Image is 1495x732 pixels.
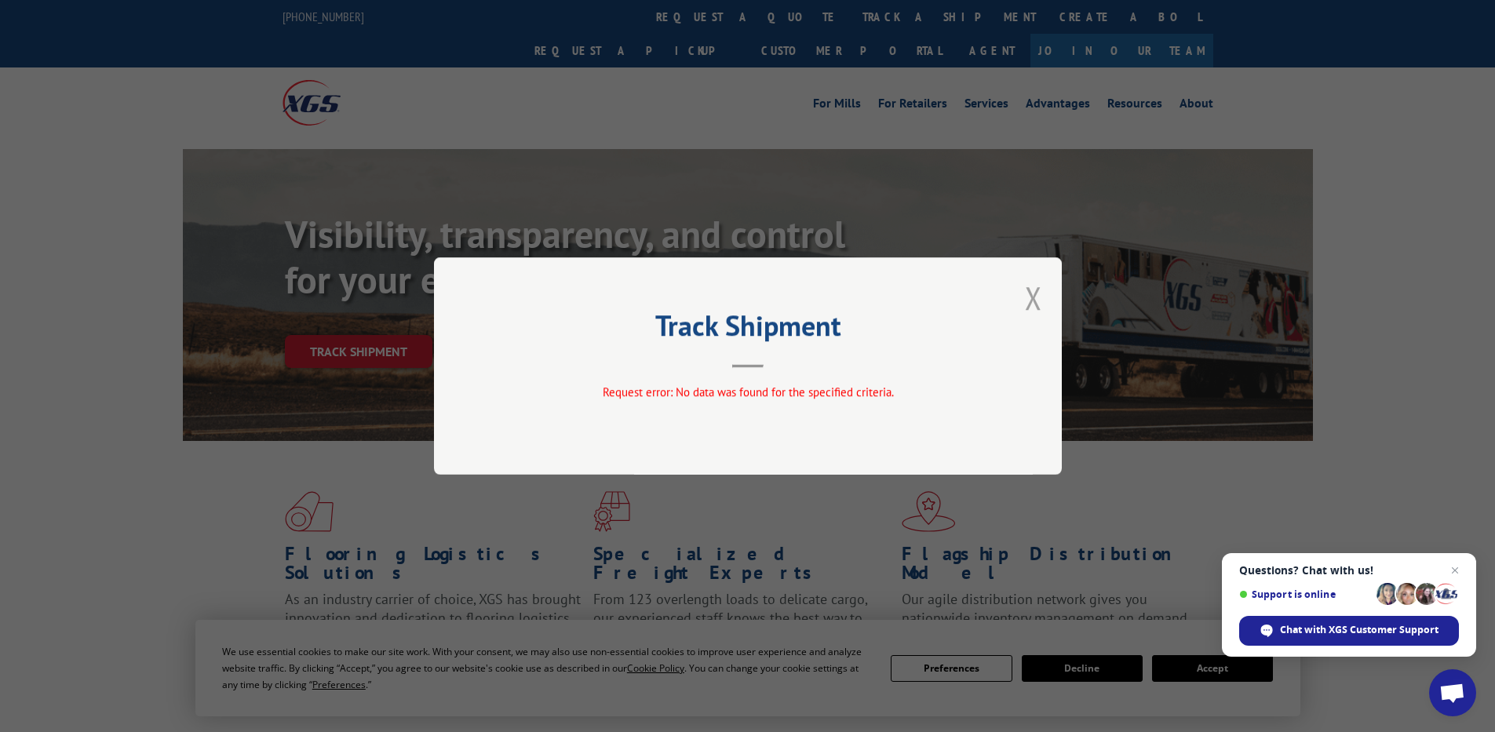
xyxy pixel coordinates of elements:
[1239,616,1459,646] div: Chat with XGS Customer Support
[1446,561,1464,580] span: Close chat
[1239,588,1371,600] span: Support is online
[1280,623,1438,637] span: Chat with XGS Customer Support
[512,315,983,344] h2: Track Shipment
[602,384,893,399] span: Request error: No data was found for the specified criteria.
[1239,564,1459,577] span: Questions? Chat with us!
[1025,277,1042,319] button: Close modal
[1429,669,1476,716] div: Open chat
